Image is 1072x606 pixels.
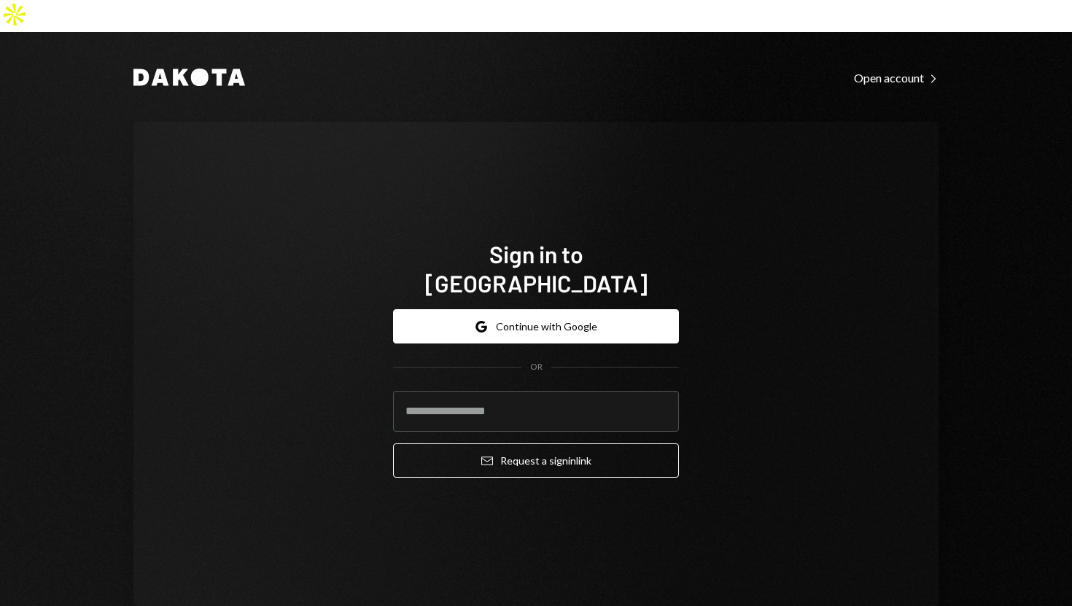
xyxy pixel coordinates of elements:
[854,71,939,85] div: Open account
[393,309,679,343] button: Continue with Google
[393,239,679,298] h1: Sign in to [GEOGRAPHIC_DATA]
[530,361,543,373] div: OR
[393,443,679,478] button: Request a signinlink
[854,69,939,85] a: Open account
